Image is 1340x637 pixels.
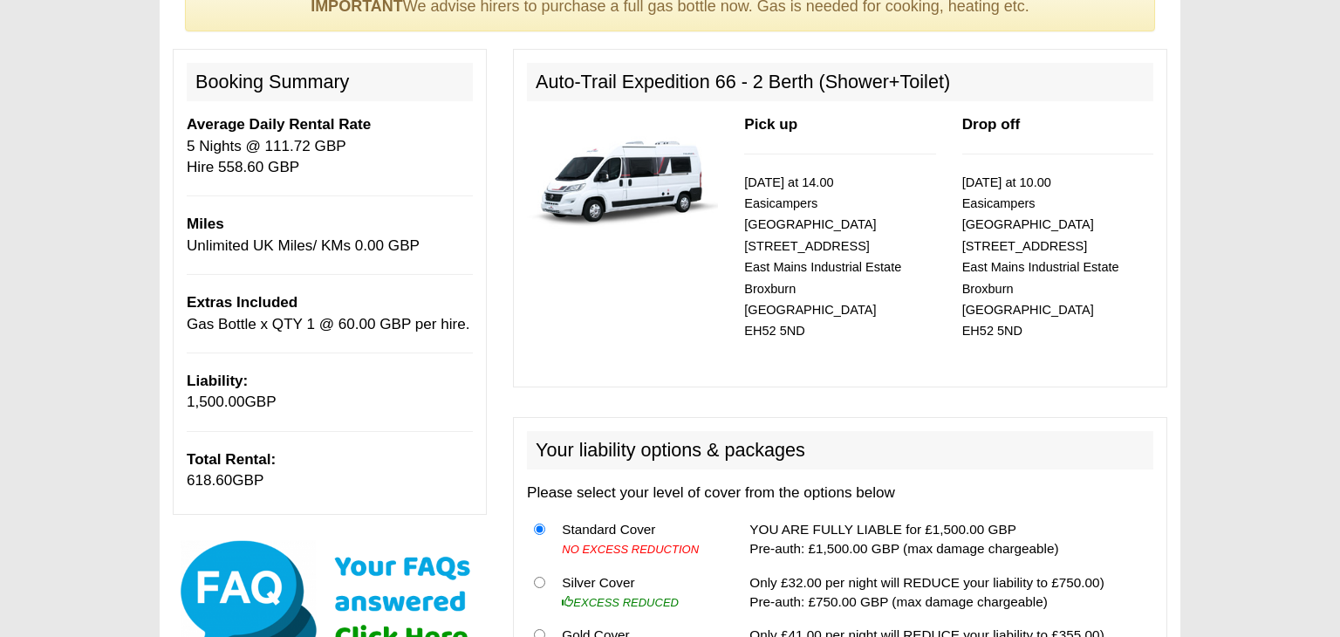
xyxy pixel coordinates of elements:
i: NO EXCESS REDUCTION [562,543,699,556]
small: [DATE] at 10.00 Easicampers [GEOGRAPHIC_DATA] [STREET_ADDRESS] East Mains Industrial Estate Broxb... [962,175,1119,339]
b: Liability: [187,373,248,389]
b: Total Rental: [187,451,276,468]
h2: Auto-Trail Expedition 66 - 2 Berth (Shower+Toilet) [527,63,1153,101]
b: Extras Included [187,294,297,311]
td: Silver Cover [555,565,722,619]
small: [DATE] at 14.00 Easicampers [GEOGRAPHIC_DATA] [STREET_ADDRESS] East Mains Industrial Estate Broxb... [744,175,901,339]
b: Drop off [962,116,1020,133]
b: Miles [187,216,224,232]
td: Standard Cover [555,513,722,566]
b: Average Daily Rental Rate [187,116,371,133]
i: EXCESS REDUCED [562,596,679,609]
span: 618.60 [187,472,232,489]
span: 1,500.00 [187,394,245,410]
td: YOU ARE FULLY LIABLE for £1,500.00 GBP Pre-auth: £1,500.00 GBP (max damage chargeable) [742,513,1153,566]
p: GBP [187,371,473,414]
p: 5 Nights @ 111.72 GBP Hire 558.60 GBP [187,114,473,178]
h2: Booking Summary [187,63,473,101]
span: Gas Bottle x QTY 1 @ 60.00 GBP per hire. [187,316,470,332]
p: Unlimited UK Miles/ KMs 0.00 GBP [187,214,473,257]
p: Please select your level of cover from the options below [527,483,1153,503]
p: GBP [187,449,473,492]
img: 339.jpg [527,114,718,237]
h2: Your liability options & packages [527,431,1153,469]
b: Pick up [744,116,797,133]
td: Only £32.00 per night will REDUCE your liability to £750.00) Pre-auth: £750.00 GBP (max damage ch... [742,565,1153,619]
